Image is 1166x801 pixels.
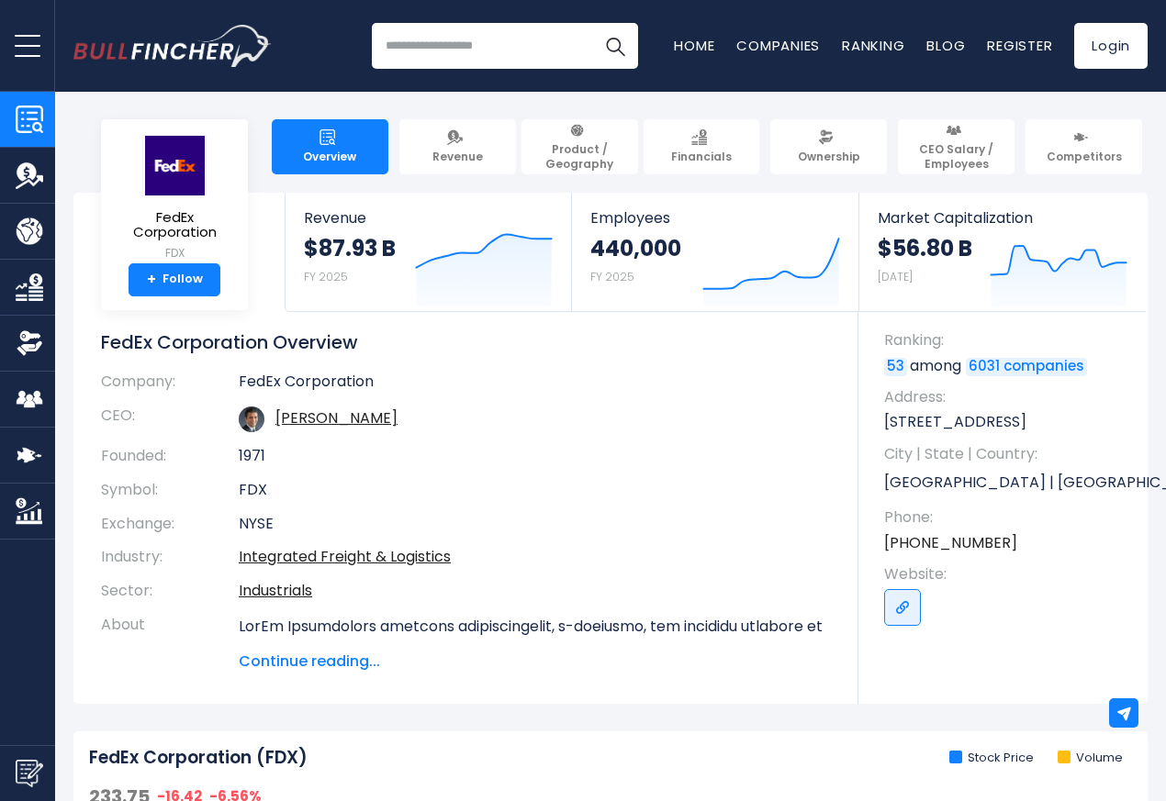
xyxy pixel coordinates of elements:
th: Company: [101,373,239,399]
a: Employees 440,000 FY 2025 [572,193,858,311]
span: City | State | Country: [884,444,1129,464]
small: FY 2025 [590,269,634,284]
li: Stock Price [949,751,1034,766]
a: Companies [736,36,820,55]
span: Market Capitalization [878,209,1127,227]
a: [PHONE_NUMBER] [884,533,1017,553]
td: FedEx Corporation [239,373,831,399]
a: Login [1074,23,1148,69]
td: NYSE [239,507,831,541]
h2: FedEx Corporation (FDX) [89,747,308,770]
td: 1971 [239,439,831,473]
th: Industry: [101,540,239,574]
a: Ranking [842,36,904,55]
a: ceo [275,407,398,428]
a: Competitors [1026,119,1142,174]
small: [DATE] [878,269,913,284]
a: Product / Geography [521,119,638,174]
a: FedEx Corporation FDX [115,134,234,263]
a: CEO Salary / Employees [898,119,1015,174]
a: Revenue [399,119,516,174]
li: Volume [1058,751,1123,766]
a: Register [987,36,1052,55]
span: Employees [590,209,839,227]
td: FDX [239,473,831,507]
a: Go to homepage [73,25,271,67]
img: rajesh-subramaniam.jpg [239,406,264,432]
span: Continue reading... [239,651,831,673]
a: 6031 companies [966,358,1087,376]
a: +Follow [129,263,220,296]
a: Financials [644,119,760,174]
strong: $56.80 B [878,234,972,262]
th: About [101,608,239,673]
span: Ranking: [884,330,1129,350]
span: Address: [884,387,1129,407]
strong: 440,000 [590,234,681,262]
span: Product / Geography [530,142,630,171]
p: [STREET_ADDRESS] [884,412,1129,432]
th: Symbol: [101,473,239,507]
a: Revenue $87.93 B FY 2025 [286,193,571,311]
a: Industrials [239,580,312,601]
a: Market Capitalization $56.80 B [DATE] [859,193,1146,311]
span: Financials [671,150,732,164]
a: Overview [272,119,388,174]
span: Ownership [798,150,860,164]
span: Overview [303,150,356,164]
span: Phone: [884,507,1129,528]
small: FY 2025 [304,269,348,284]
h1: FedEx Corporation Overview [101,330,831,354]
p: among [884,356,1129,376]
th: CEO: [101,399,239,439]
a: Blog [926,36,965,55]
span: CEO Salary / Employees [906,142,1006,171]
p: [GEOGRAPHIC_DATA] | [GEOGRAPHIC_DATA] | US [884,469,1129,496]
a: Home [674,36,714,55]
th: Founded: [101,439,239,473]
span: Revenue [304,209,553,227]
strong: $87.93 B [304,234,396,262]
a: Go to link [884,589,921,626]
a: Ownership [770,119,887,174]
a: Integrated Freight & Logistics [239,546,451,567]
img: Ownership [16,329,43,357]
th: Exchange: [101,507,239,541]
span: Website: [884,564,1129,584]
span: FedEx Corporation [116,210,233,240]
span: Revenue [432,150,483,164]
th: Sector: [101,574,239,608]
button: Search [592,23,638,69]
span: Competitors [1047,150,1122,164]
strong: + [147,272,156,288]
a: 53 [884,358,907,376]
small: FDX [116,245,233,261]
img: Bullfincher logo [73,25,272,67]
